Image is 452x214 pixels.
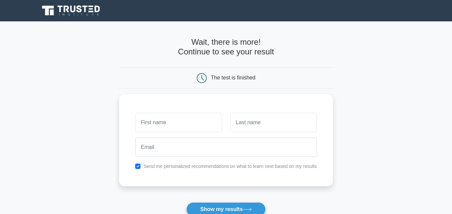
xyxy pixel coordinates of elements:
label: Send me personalized recommendations on what to learn next based on my results [144,164,317,169]
input: First name [135,113,222,132]
input: Last name [230,113,317,132]
input: Email [135,138,317,157]
h4: Wait, there is more! Continue to see your result [119,37,333,57]
div: The test is finished [211,75,255,80]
